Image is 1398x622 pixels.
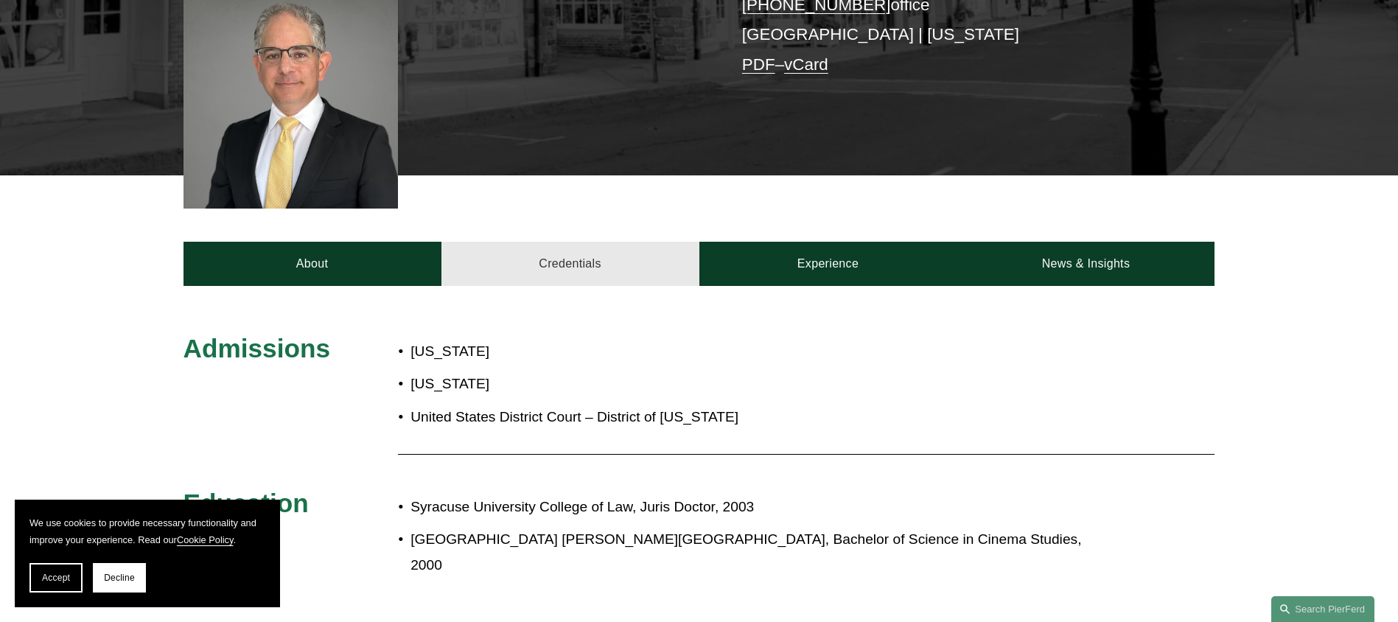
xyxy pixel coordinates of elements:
[441,242,699,286] a: Credentials
[957,242,1214,286] a: News & Insights
[1271,596,1374,622] a: Search this site
[699,242,957,286] a: Experience
[410,405,785,430] p: United States District Court – District of [US_STATE]
[42,573,70,583] span: Accept
[410,371,785,397] p: [US_STATE]
[93,563,146,593] button: Decline
[410,495,1086,520] p: Syracuse University College of Law, Juris Doctor, 2003
[184,334,330,363] span: Admissions
[742,55,775,74] a: PDF
[29,563,83,593] button: Accept
[177,534,234,545] a: Cookie Policy
[410,527,1086,578] p: [GEOGRAPHIC_DATA] [PERSON_NAME][GEOGRAPHIC_DATA], Bachelor of Science in Cinema Studies, 2000
[784,55,828,74] a: vCard
[104,573,135,583] span: Decline
[184,242,441,286] a: About
[184,489,309,517] span: Education
[15,500,280,607] section: Cookie banner
[410,339,785,365] p: [US_STATE]
[29,514,265,548] p: We use cookies to provide necessary functionality and improve your experience. Read our .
